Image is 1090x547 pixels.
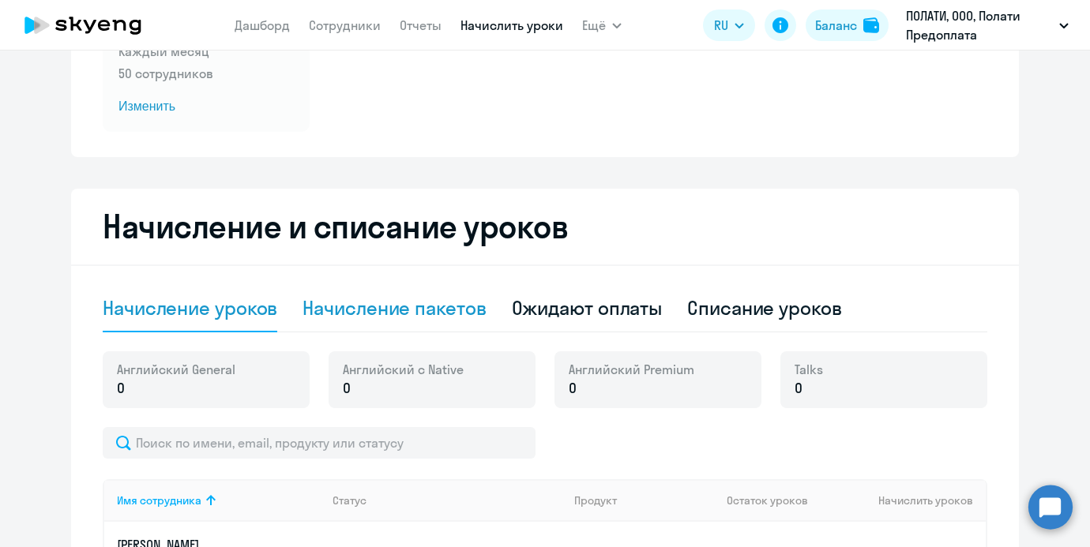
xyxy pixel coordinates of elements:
span: 0 [795,378,802,399]
span: 0 [117,378,125,399]
div: Имя сотрудника [117,493,320,508]
span: 0 [343,378,351,399]
h2: Начисление и списание уроков [103,208,987,245]
div: Имя сотрудника [117,493,201,508]
a: Отчеты [400,17,442,33]
div: Ожидают оплаты [512,295,663,320]
div: Статус [333,493,366,508]
span: Английский с Native [343,361,464,378]
button: Балансbalance [806,9,889,41]
p: 50 сотрудников [118,64,294,83]
p: Каждый месяц [118,42,294,61]
a: Сотрудники [309,17,381,33]
span: Английский Premium [569,361,694,378]
span: Talks [795,361,823,378]
div: Начисление уроков [103,295,277,320]
div: Статус [333,493,562,508]
span: Английский General [117,361,235,378]
input: Поиск по имени, email, продукту или статусу [103,427,536,459]
span: Изменить [118,97,294,116]
button: Ещё [582,9,622,41]
span: RU [714,16,728,35]
div: Продукт [574,493,715,508]
button: RU [703,9,755,41]
a: Начислить уроки [460,17,563,33]
button: ПОЛАТИ, ООО, Полати Предоплата [898,6,1077,44]
img: balance [863,17,879,33]
div: Продукт [574,493,617,508]
span: 0 [569,378,577,399]
div: Начисление пакетов [303,295,486,320]
div: Баланс [815,16,857,35]
p: ПОЛАТИ, ООО, Полати Предоплата [906,6,1053,44]
th: Начислить уроков [825,479,986,522]
span: Ещё [582,16,606,35]
span: Остаток уроков [727,493,808,508]
div: Остаток уроков [727,493,825,508]
a: Дашборд [235,17,290,33]
div: Списание уроков [687,295,842,320]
